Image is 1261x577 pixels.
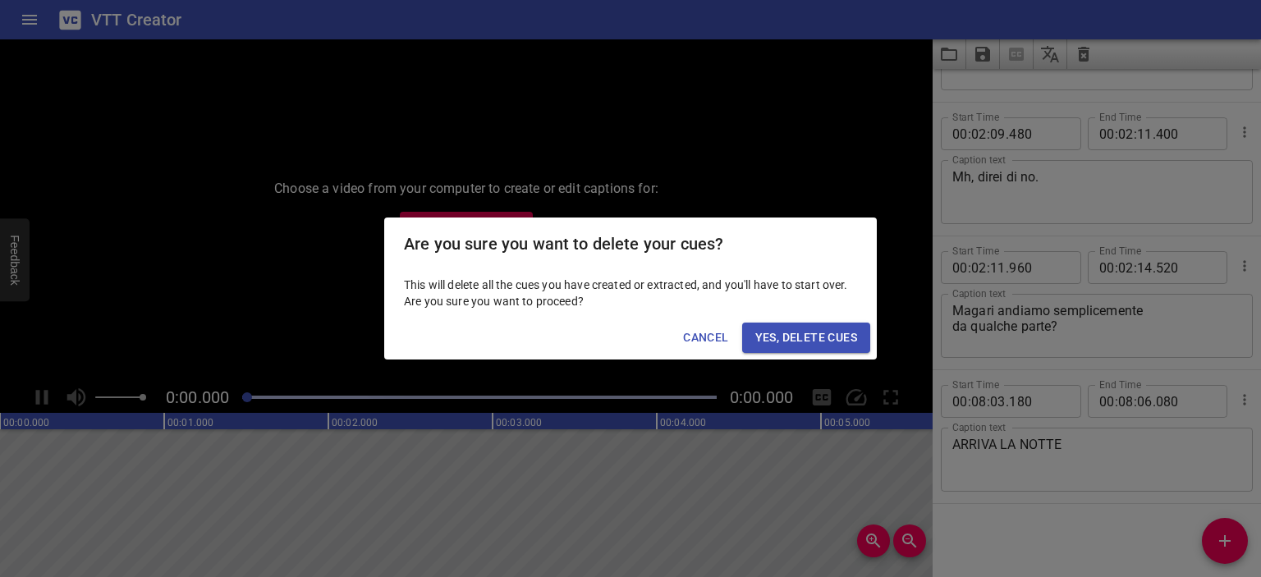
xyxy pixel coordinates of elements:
[755,327,857,348] span: Yes, Delete Cues
[384,270,877,316] div: This will delete all the cues you have created or extracted, and you'll have to start over. Are y...
[676,323,735,353] button: Cancel
[404,231,857,257] h2: Are you sure you want to delete your cues?
[683,327,728,348] span: Cancel
[742,323,870,353] button: Yes, Delete Cues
